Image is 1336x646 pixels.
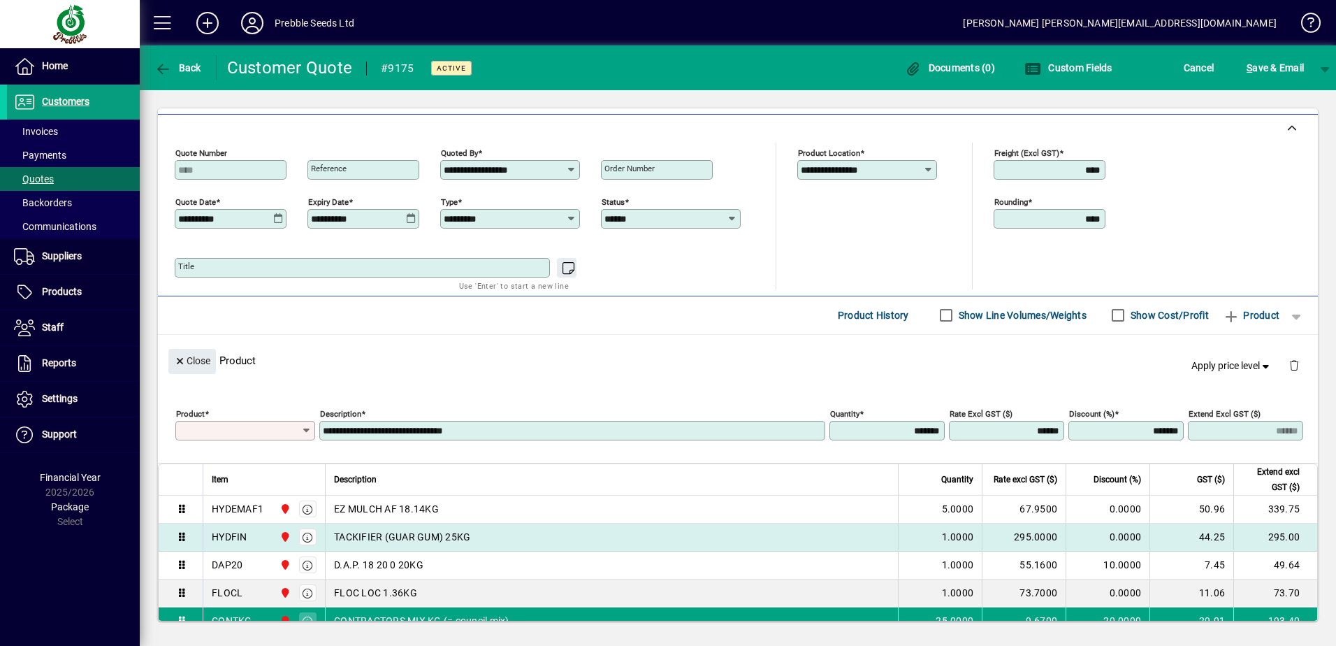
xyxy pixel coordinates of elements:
button: Delete [1277,349,1311,382]
td: 49.64 [1233,552,1317,580]
span: Home [42,60,68,71]
span: Rate excl GST ($) [994,472,1057,487]
span: Description [334,472,377,487]
mat-label: Quoted by [441,148,478,157]
td: 193.40 [1233,608,1317,636]
td: 0.0000 [1066,496,1149,524]
mat-label: Quote date [175,196,216,206]
a: Suppliers [7,239,140,274]
div: CONTKG [212,614,252,628]
mat-label: Discount (%) [1069,408,1114,418]
mat-label: Rounding [994,196,1028,206]
td: 44.25 [1149,524,1233,552]
a: Knowledge Base [1291,3,1319,48]
span: Product [1223,304,1279,326]
span: Package [51,501,89,512]
div: Customer Quote [227,57,353,79]
div: 55.1600 [991,558,1057,572]
button: Product [1216,303,1286,328]
span: ave & Email [1247,57,1304,79]
button: Profile [230,10,275,36]
span: EZ MULCH AF 18.14KG [334,502,439,516]
button: Apply price level [1186,353,1278,378]
a: Payments [7,143,140,167]
span: Quotes [14,173,54,185]
div: #9175 [381,57,414,80]
a: Communications [7,215,140,238]
span: Reports [42,357,76,368]
span: CONTRACTORS MIX KG (= council mix) [334,614,509,628]
div: 73.7000 [991,586,1057,600]
span: Back [154,62,201,73]
button: Back [151,55,205,80]
span: Products [42,286,82,297]
span: Customers [42,96,89,107]
td: 10.0000 [1066,552,1149,580]
span: FLOC LOC 1.36KG [334,586,417,600]
a: Home [7,49,140,84]
span: Discount (%) [1094,472,1141,487]
div: 9.6700 [991,614,1057,628]
td: 50.96 [1149,496,1233,524]
td: 0.0000 [1066,524,1149,552]
div: Product [158,335,1318,386]
mat-label: Title [178,261,194,271]
span: 1.0000 [942,558,974,572]
mat-label: Order number [604,164,655,173]
div: HYDEMAF1 [212,502,263,516]
label: Show Line Volumes/Weights [956,308,1087,322]
span: Quantity [941,472,973,487]
span: Documents (0) [904,62,995,73]
span: Apply price level [1191,359,1272,373]
span: Settings [42,393,78,404]
label: Show Cost/Profit [1128,308,1209,322]
mat-label: Freight (excl GST) [994,148,1059,157]
span: PALMERSTON NORTH [276,557,292,573]
td: 11.06 [1149,580,1233,608]
span: Close [174,350,210,373]
div: DAP20 [212,558,242,572]
mat-label: Extend excl GST ($) [1189,408,1261,418]
span: Payments [14,150,66,161]
span: Product History [838,304,909,326]
div: 295.0000 [991,530,1057,544]
span: Custom Fields [1024,62,1112,73]
span: 5.0000 [942,502,974,516]
div: [PERSON_NAME] [PERSON_NAME][EMAIL_ADDRESS][DOMAIN_NAME] [963,12,1277,34]
button: Custom Fields [1021,55,1116,80]
span: GST ($) [1197,472,1225,487]
div: 67.9500 [991,502,1057,516]
span: Suppliers [42,250,82,261]
span: 1.0000 [942,530,974,544]
a: Staff [7,310,140,345]
a: Reports [7,346,140,381]
button: Close [168,349,216,374]
span: Staff [42,322,64,333]
mat-label: Rate excl GST ($) [950,408,1012,418]
a: Backorders [7,191,140,215]
button: Save & Email [1240,55,1311,80]
span: Financial Year [40,472,101,483]
button: Documents (0) [901,55,999,80]
span: S [1247,62,1252,73]
button: Cancel [1180,55,1218,80]
span: TACKIFIER (GUAR GUM) 25KG [334,530,470,544]
mat-label: Product [176,408,205,418]
a: Settings [7,382,140,417]
mat-hint: Use 'Enter' to start a new line [459,278,569,294]
mat-label: Quantity [830,408,859,418]
div: FLOCL [212,586,242,600]
span: Active [437,64,466,73]
span: D.A.P. 18 20 0 20KG [334,558,423,572]
td: 295.00 [1233,524,1317,552]
span: Cancel [1184,57,1214,79]
app-page-header-button: Back [140,55,217,80]
span: Backorders [14,197,72,208]
mat-label: Reference [311,164,347,173]
td: 29.01 [1149,608,1233,636]
mat-label: Type [441,196,458,206]
mat-label: Expiry date [308,196,349,206]
mat-label: Description [320,408,361,418]
a: Invoices [7,120,140,143]
button: Add [185,10,230,36]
